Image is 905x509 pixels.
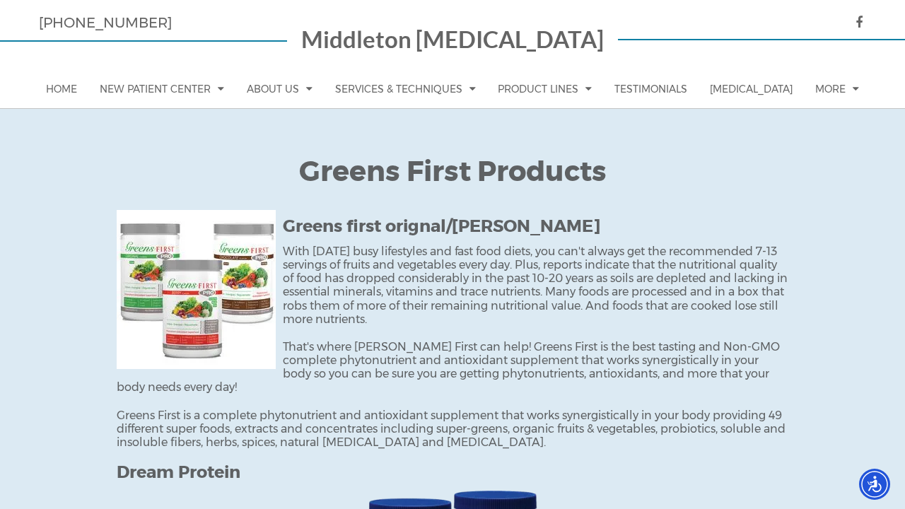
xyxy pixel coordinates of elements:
[607,70,694,108] a: Testimonials
[841,16,866,30] a: icon facebook
[328,69,483,108] a: Services & Techniques
[117,340,788,394] p: That's where [PERSON_NAME] First can help! Greens First is the best tasting and Non-GMO complete ...
[117,463,788,484] h3: Dream Protein
[859,469,890,500] div: Accessibility Menu
[491,69,599,108] a: Product Lines
[117,409,788,450] p: Greens First is a complete phytonutrient and antioxidant supplement that works synergistically in...
[301,28,604,55] a: Middleton [MEDICAL_DATA]
[283,216,600,238] span: Greens first orignal/[PERSON_NAME]
[39,14,172,31] a: [PHONE_NUMBER]
[117,155,788,203] h1: Greens First Products
[703,70,800,108] a: [MEDICAL_DATA]
[808,69,866,108] a: More
[240,69,320,108] a: About Us
[93,69,231,108] a: New Patient Center
[117,245,788,326] p: With [DATE] busy lifestyles and fast food diets, you can't always get the recommended 7-13 servin...
[39,70,84,108] a: Home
